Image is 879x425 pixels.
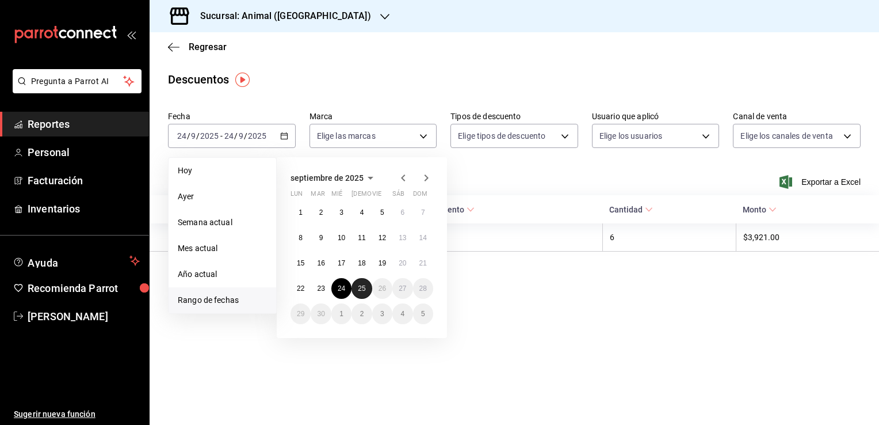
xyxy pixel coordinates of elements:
abbr: 4 de septiembre de 2025 [360,208,364,217]
button: 13 de septiembre de 2025 [392,227,412,248]
span: / [244,131,247,141]
abbr: 16 de septiembre de 2025 [317,259,324,267]
abbr: 4 de octubre de 2025 [400,310,404,318]
button: 7 de septiembre de 2025 [413,202,433,223]
span: Elige tipos de descuento [458,130,545,142]
label: Usuario que aplicó [592,112,720,120]
abbr: 17 de septiembre de 2025 [338,259,345,267]
button: 1 de octubre de 2025 [331,303,351,324]
button: 23 de septiembre de 2025 [311,278,331,299]
input: ---- [200,131,219,141]
label: Tipos de descuento [450,112,578,120]
abbr: 9 de septiembre de 2025 [319,234,323,242]
button: 28 de septiembre de 2025 [413,278,433,299]
abbr: 3 de octubre de 2025 [380,310,384,318]
button: 11 de septiembre de 2025 [351,227,372,248]
span: Semana actual [178,217,267,229]
button: 3 de octubre de 2025 [372,303,392,324]
span: Reportes [28,116,140,132]
abbr: 5 de septiembre de 2025 [380,208,384,217]
button: 2 de septiembre de 2025 [311,202,331,223]
input: -- [238,131,244,141]
button: 18 de septiembre de 2025 [351,253,372,274]
abbr: 24 de septiembre de 2025 [338,284,345,293]
abbr: 29 de septiembre de 2025 [297,310,304,318]
button: 19 de septiembre de 2025 [372,253,392,274]
label: Canal de venta [733,112,861,120]
img: Tooltip marker [235,73,250,87]
span: [PERSON_NAME] [28,309,140,324]
abbr: 3 de septiembre de 2025 [339,208,343,217]
abbr: 8 de septiembre de 2025 [299,234,303,242]
input: -- [177,131,187,141]
span: Cantidad [609,205,653,214]
th: Orden [389,223,603,252]
span: Elige los canales de venta [740,130,832,142]
span: Mes actual [178,242,267,255]
th: 6 [602,223,736,252]
abbr: 14 de septiembre de 2025 [419,234,427,242]
abbr: martes [311,190,324,202]
abbr: 1 de septiembre de 2025 [299,208,303,217]
button: 15 de septiembre de 2025 [291,253,311,274]
button: 10 de septiembre de 2025 [331,227,351,248]
span: Elige los usuarios [599,130,662,142]
abbr: 1 de octubre de 2025 [339,310,343,318]
label: Fecha [168,112,296,120]
abbr: lunes [291,190,303,202]
button: 3 de septiembre de 2025 [331,202,351,223]
span: septiembre de 2025 [291,173,364,183]
button: 27 de septiembre de 2025 [392,278,412,299]
button: Regresar [168,41,227,52]
abbr: 23 de septiembre de 2025 [317,284,324,293]
input: -- [190,131,196,141]
span: / [234,131,238,141]
span: Pregunta a Parrot AI [31,75,124,88]
abbr: 2 de septiembre de 2025 [319,208,323,217]
button: 24 de septiembre de 2025 [331,278,351,299]
button: 14 de septiembre de 2025 [413,227,433,248]
span: Recomienda Parrot [28,280,140,296]
abbr: 10 de septiembre de 2025 [338,234,345,242]
button: 6 de septiembre de 2025 [392,202,412,223]
abbr: 28 de septiembre de 2025 [419,284,427,293]
span: Facturación [28,173,140,188]
span: Sugerir nueva función [14,408,140,420]
button: 17 de septiembre de 2025 [331,253,351,274]
abbr: 20 de septiembre de 2025 [399,259,406,267]
button: 2 de octubre de 2025 [351,303,372,324]
button: 9 de septiembre de 2025 [311,227,331,248]
button: 26 de septiembre de 2025 [372,278,392,299]
button: Pregunta a Parrot AI [13,69,142,93]
button: 30 de septiembre de 2025 [311,303,331,324]
span: Regresar [189,41,227,52]
input: -- [224,131,234,141]
abbr: 13 de septiembre de 2025 [399,234,406,242]
abbr: miércoles [331,190,342,202]
button: open_drawer_menu [127,30,136,39]
button: 12 de septiembre de 2025 [372,227,392,248]
button: 5 de septiembre de 2025 [372,202,392,223]
span: / [196,131,200,141]
abbr: 15 de septiembre de 2025 [297,259,304,267]
span: / [187,131,190,141]
th: $3,921.00 [736,223,879,252]
span: Personal [28,145,140,160]
button: 29 de septiembre de 2025 [291,303,311,324]
abbr: sábado [392,190,404,202]
button: 20 de septiembre de 2025 [392,253,412,274]
div: Descuentos [168,71,229,88]
h3: Sucursal: Animal ([GEOGRAPHIC_DATA]) [191,9,371,23]
span: Elige las marcas [317,130,376,142]
button: 16 de septiembre de 2025 [311,253,331,274]
span: Rango de fechas [178,294,267,306]
label: Marca [309,112,437,120]
span: Exportar a Excel [782,175,861,189]
abbr: viernes [372,190,381,202]
abbr: 2 de octubre de 2025 [360,310,364,318]
button: 8 de septiembre de 2025 [291,227,311,248]
span: Inventarios [28,201,140,217]
span: Ayer [178,191,267,203]
span: Ayuda [28,254,125,268]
